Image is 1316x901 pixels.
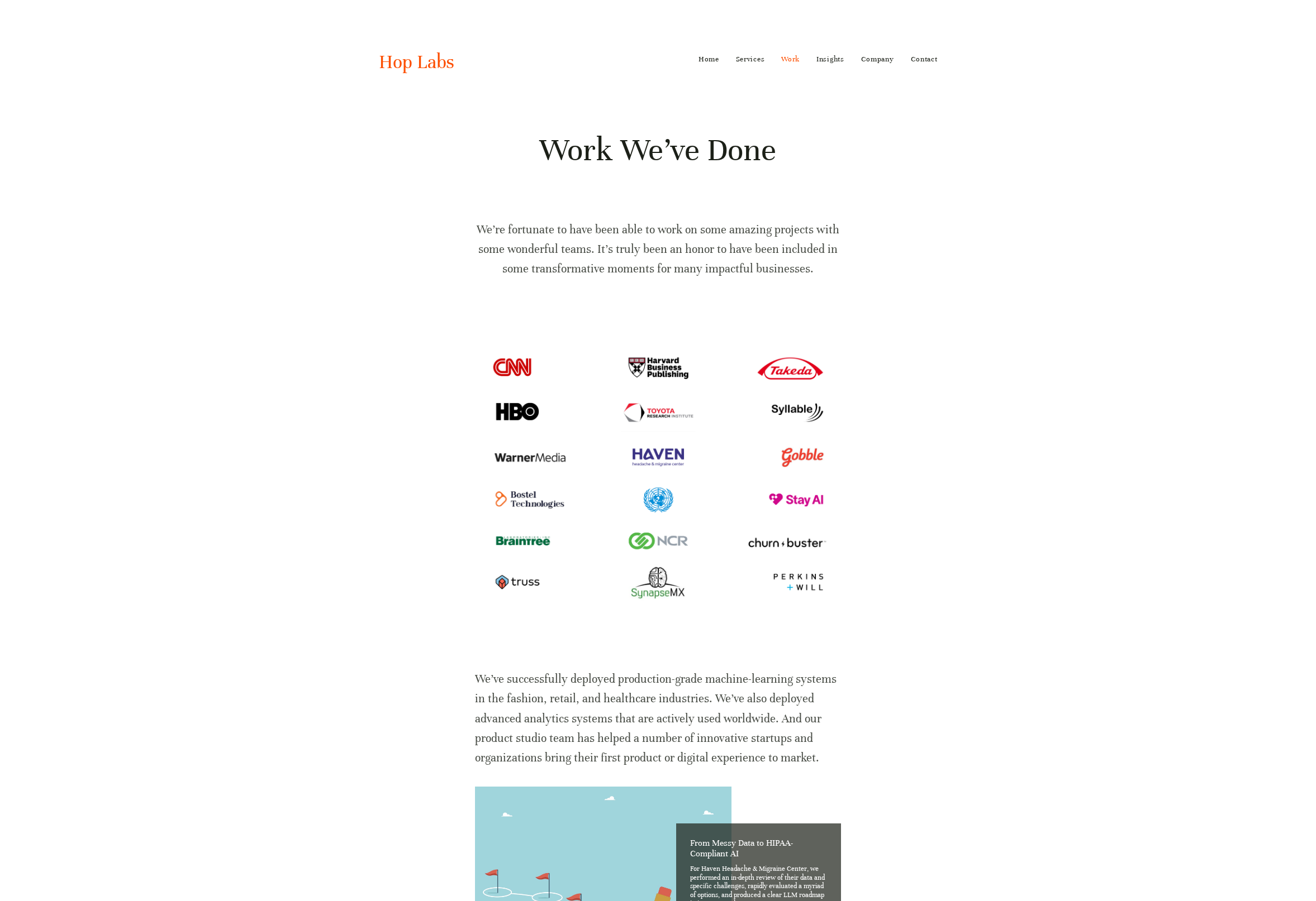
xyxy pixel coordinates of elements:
p: From Messy Data to HIPAA-Compliant AI [690,837,793,859]
p: We’ve successfully deployed production-grade machine-learning systems in the fashion, retail, and... [475,669,841,768]
a: Hop Labs [379,50,454,74]
a: Home [699,50,719,68]
a: Company [861,50,894,68]
p: We’re fortunate to have been able to work on some amazing projects with some wonderful teams. It’... [475,220,841,279]
h1: Work We’ve Done [475,130,841,170]
a: Insights [816,50,844,68]
a: Work [781,50,800,68]
a: Services [736,50,765,68]
a: Contact [911,50,938,68]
